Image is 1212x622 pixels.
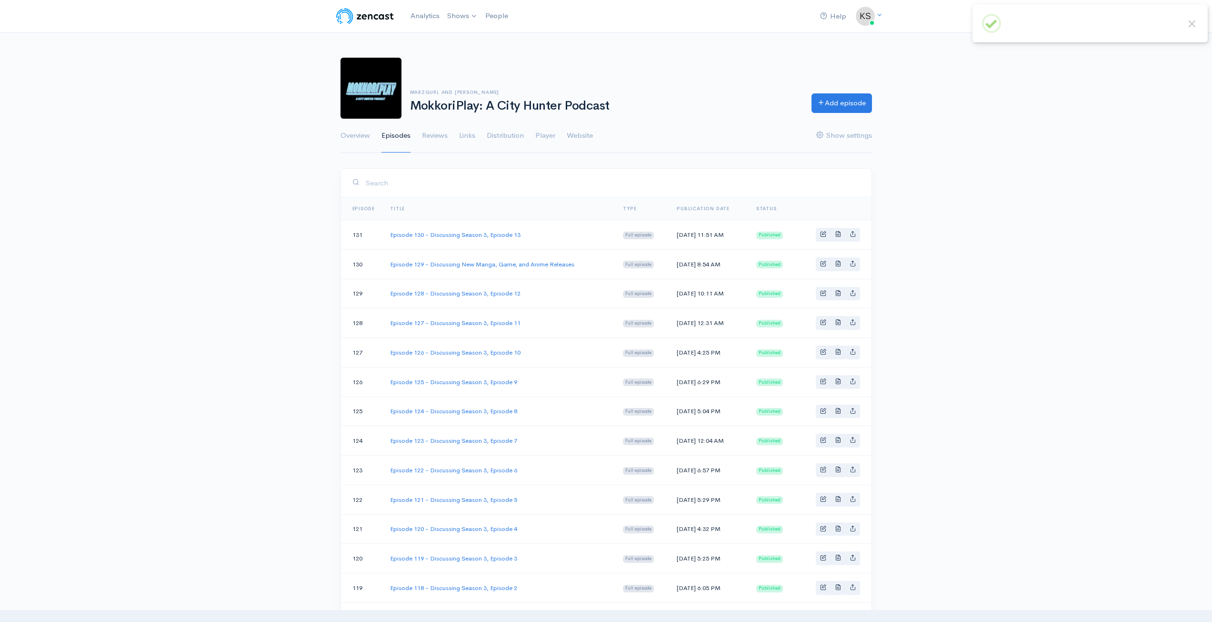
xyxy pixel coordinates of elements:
[352,205,375,212] a: Episode
[407,6,443,26] a: Analytics
[669,485,749,514] td: [DATE] 5:29 PM
[341,514,383,544] td: 121
[341,119,370,153] a: Overview
[341,308,383,338] td: 128
[677,205,730,212] a: Publication date
[669,397,749,426] td: [DATE] 5:04 PM
[669,573,749,603] td: [DATE] 6:05 PM
[756,320,783,327] span: Published
[669,367,749,397] td: [DATE] 6:29 PM
[341,573,383,603] td: 119
[756,585,783,592] span: Published
[623,467,654,475] span: Full episode
[341,544,383,573] td: 120
[756,555,783,563] span: Published
[669,220,749,250] td: [DATE] 11:51 AM
[623,320,654,327] span: Full episode
[816,493,860,507] div: Basic example
[756,290,783,298] span: Published
[623,205,636,212] a: Type
[816,287,860,301] div: Basic example
[567,119,593,153] a: Website
[856,7,875,26] img: ...
[390,554,517,562] a: Episode 119 - Discussing Season 3, Episode 3
[816,257,860,271] div: Basic example
[756,408,783,416] span: Published
[341,249,383,279] td: 130
[390,466,517,474] a: Episode 122 - Discussing Season 3, Episode 6
[1186,18,1198,30] button: Close this dialog
[756,349,783,357] span: Published
[390,260,574,268] a: Episode 129 - Discussing New Manga, Game, and Anime Releases
[623,349,654,357] span: Full episode
[816,551,860,565] div: Basic example
[410,90,800,95] h6: MarzGurl and [PERSON_NAME]
[669,456,749,485] td: [DATE] 6:57 PM
[341,220,383,250] td: 131
[341,279,383,308] td: 129
[335,7,395,26] img: ZenCast Logo
[623,438,654,445] span: Full episode
[756,526,783,533] span: Published
[623,408,654,416] span: Full episode
[669,308,749,338] td: [DATE] 12:31 AM
[623,261,654,268] span: Full episode
[756,232,783,239] span: Published
[487,119,524,153] a: Distribution
[623,232,654,239] span: Full episode
[623,290,654,298] span: Full episode
[390,407,517,415] a: Episode 124 - Discussing Season 3, Episode 8
[410,99,800,113] h1: MokkoriPlay: A City Hunter Podcast
[816,316,860,330] div: Basic example
[390,231,521,239] a: Episode 130 - Discussing Season 3, Episode 13
[756,205,777,212] span: Status
[623,585,654,592] span: Full episode
[756,438,783,445] span: Published
[365,173,860,193] input: Search
[390,437,517,445] a: Episode 123 - Discussing Season 3, Episode 7
[390,319,521,327] a: Episode 127 - Discussing Season 3, Episode 11
[669,544,749,573] td: [DATE] 5:25 PM
[341,485,383,514] td: 122
[341,338,383,367] td: 127
[623,526,654,533] span: Full episode
[669,426,749,456] td: [DATE] 12:04 AM
[459,119,475,153] a: Links
[623,378,654,386] span: Full episode
[816,346,860,359] div: Basic example
[816,119,872,153] a: Show settings
[341,397,383,426] td: 125
[341,456,383,485] td: 123
[756,378,783,386] span: Published
[390,378,517,386] a: Episode 125 - Discussing Season 3, Episode 9
[341,426,383,456] td: 124
[390,289,521,297] a: Episode 128 - Discussing Season 3, Episode 12
[816,405,860,418] div: Basic example
[816,434,860,448] div: Basic example
[390,525,517,533] a: Episode 120 - Discussing Season 3, Episode 4
[341,367,383,397] td: 126
[390,584,517,592] a: Episode 118 - Discussing Season 3, Episode 2
[535,119,555,153] a: Player
[481,6,512,26] a: People
[381,119,411,153] a: Episodes
[669,249,749,279] td: [DATE] 8:54 AM
[756,496,783,504] span: Published
[669,514,749,544] td: [DATE] 4:32 PM
[816,228,860,242] div: Basic example
[390,205,405,212] a: Title
[816,375,860,389] div: Basic example
[816,463,860,477] div: Basic example
[756,261,783,268] span: Published
[756,467,783,475] span: Published
[816,6,850,27] a: Help
[623,555,654,563] span: Full episode
[816,581,860,595] div: Basic example
[390,348,521,357] a: Episode 126 - Discussing Season 3, Episode 10
[623,496,654,504] span: Full episode
[422,119,448,153] a: Reviews
[669,279,749,308] td: [DATE] 10:11 AM
[443,6,481,27] a: Shows
[811,93,872,113] a: Add episode
[390,496,517,504] a: Episode 121 - Discussing Season 3, Episode 5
